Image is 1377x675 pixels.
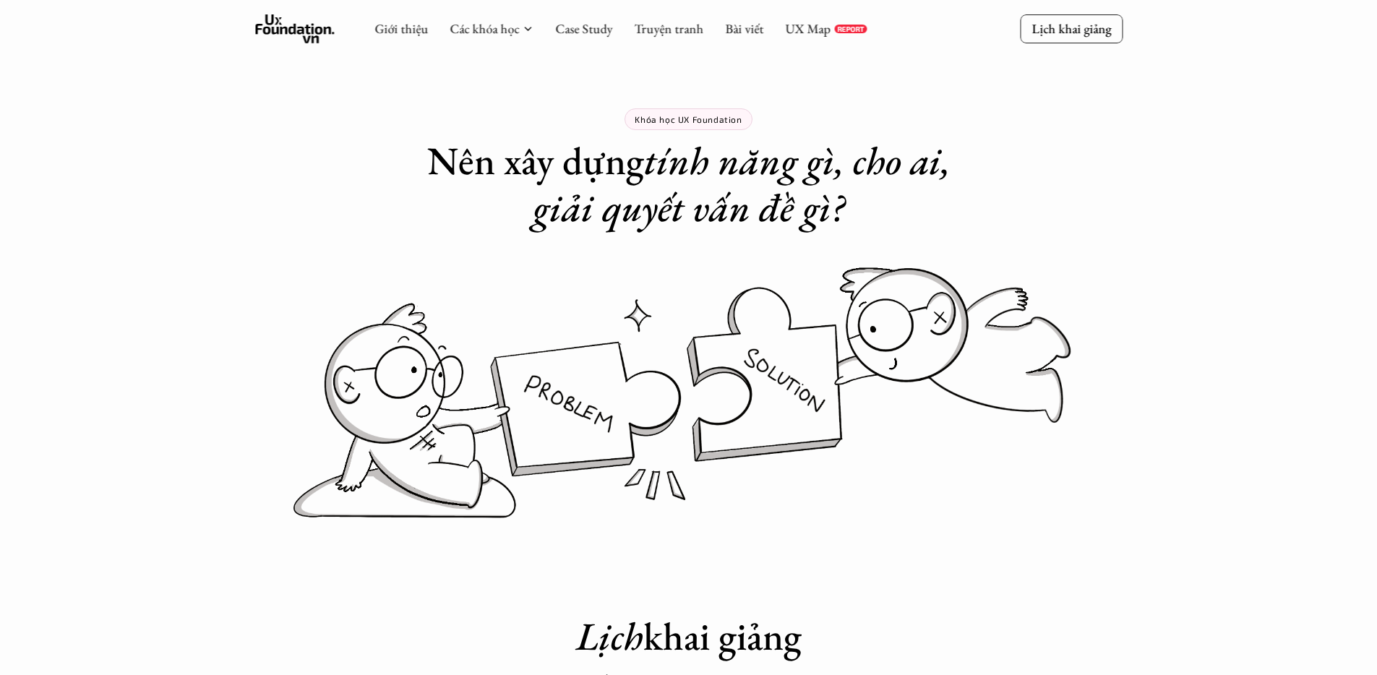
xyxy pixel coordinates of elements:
a: Các khóa học [450,20,519,37]
a: Lịch khai giảng [1020,14,1123,43]
a: Bài viết [725,20,763,37]
p: REPORT [837,25,864,33]
a: REPORT [834,25,867,33]
h1: khai giảng [400,613,978,660]
a: Truyện tranh [634,20,703,37]
a: Case Study [555,20,612,37]
p: Lịch khai giảng [1031,20,1111,37]
a: Giới thiệu [374,20,428,37]
em: Lịch [576,611,643,661]
h1: Nên xây dựng [400,137,978,231]
a: UX Map [785,20,831,37]
em: tính năng gì, cho ai, giải quyết vấn đề gì? [533,135,959,233]
p: Khóa học UX Foundation [635,114,742,124]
